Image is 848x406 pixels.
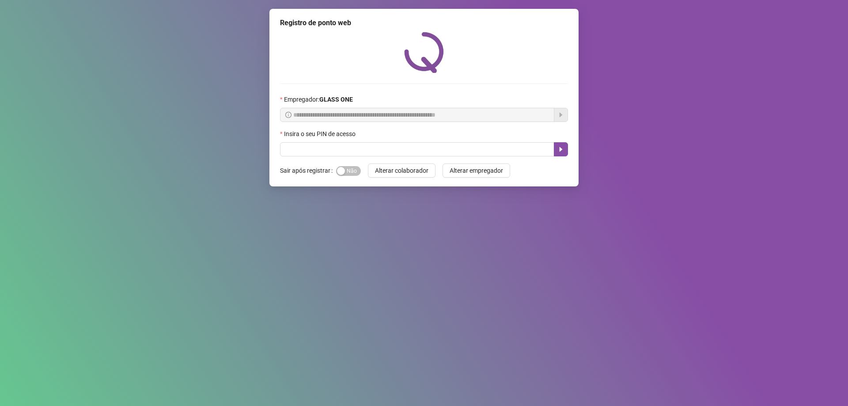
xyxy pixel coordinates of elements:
[280,18,568,28] div: Registro de ponto web
[557,146,564,153] span: caret-right
[280,163,336,178] label: Sair após registrar
[443,163,510,178] button: Alterar empregador
[404,32,444,73] img: QRPoint
[450,166,503,175] span: Alterar empregador
[284,95,353,104] span: Empregador :
[368,163,435,178] button: Alterar colaborador
[375,166,428,175] span: Alterar colaborador
[280,129,361,139] label: Insira o seu PIN de acesso
[319,96,353,103] strong: GLASS ONE
[285,112,291,118] span: info-circle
